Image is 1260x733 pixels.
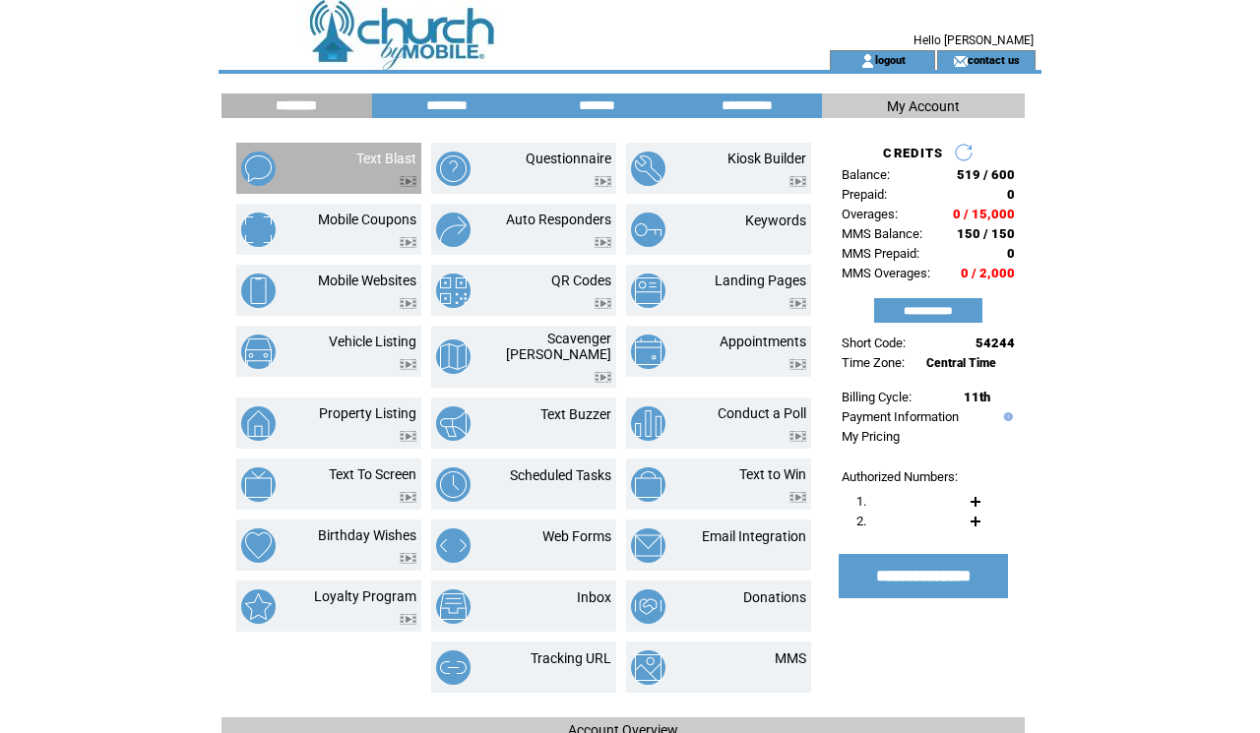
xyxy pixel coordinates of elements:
[436,650,471,685] img: tracking-url.png
[745,213,806,228] a: Keywords
[595,176,611,187] img: video.png
[789,176,806,187] img: video.png
[400,359,416,370] img: video.png
[739,466,806,482] a: Text to Win
[842,355,905,370] span: Time Zone:
[842,226,922,241] span: MMS Balance:
[314,588,416,604] a: Loyalty Program
[953,53,968,69] img: contact_us_icon.gif
[957,226,1015,241] span: 150 / 150
[526,151,611,166] a: Questionnaire
[875,53,906,66] a: logout
[577,589,611,605] a: Inbox
[436,152,471,186] img: questionnaire.png
[241,528,276,563] img: birthday-wishes.png
[506,331,611,362] a: Scavenger [PERSON_NAME]
[595,237,611,248] img: video.png
[856,514,866,528] span: 2.
[318,212,416,227] a: Mobile Coupons
[842,207,898,221] span: Overages:
[631,152,665,186] img: kiosk-builder.png
[743,589,806,605] a: Donations
[631,467,665,502] img: text-to-win.png
[400,237,416,248] img: video.png
[842,266,930,280] span: MMS Overages:
[436,589,471,624] img: inbox.png
[718,405,806,421] a: Conduct a Poll
[531,650,611,666] a: Tracking URL
[775,650,806,666] a: MMS
[241,335,276,369] img: vehicle-listing.png
[913,33,1034,47] span: Hello [PERSON_NAME]
[1007,187,1015,202] span: 0
[631,213,665,247] img: keywords.png
[789,298,806,309] img: video.png
[715,273,806,288] a: Landing Pages
[976,336,1015,350] span: 54244
[436,339,471,374] img: scavenger-hunt.png
[631,650,665,685] img: mms.png
[953,207,1015,221] span: 0 / 15,000
[436,406,471,441] img: text-buzzer.png
[241,213,276,247] img: mobile-coupons.png
[400,492,416,503] img: video.png
[400,614,416,625] img: video.png
[241,406,276,441] img: property-listing.png
[887,98,960,114] span: My Account
[510,467,611,483] a: Scheduled Tasks
[720,334,806,349] a: Appointments
[957,167,1015,182] span: 519 / 600
[883,146,943,160] span: CREDITS
[241,589,276,624] img: loyalty-program.png
[842,429,900,444] a: My Pricing
[329,466,416,482] a: Text To Screen
[789,431,806,442] img: video.png
[400,298,416,309] img: video.png
[436,274,471,308] img: qr-codes.png
[789,492,806,503] img: video.png
[319,405,416,421] a: Property Listing
[595,372,611,383] img: video.png
[961,266,1015,280] span: 0 / 2,000
[1007,246,1015,261] span: 0
[631,406,665,441] img: conduct-a-poll.png
[400,431,416,442] img: video.png
[540,406,611,422] a: Text Buzzer
[702,528,806,544] a: Email Integration
[964,390,990,404] span: 11th
[542,528,611,544] a: Web Forms
[842,336,906,350] span: Short Code:
[856,494,866,509] span: 1.
[506,212,611,227] a: Auto Responders
[968,53,1020,66] a: contact us
[842,409,959,424] a: Payment Information
[436,467,471,502] img: scheduled-tasks.png
[436,213,471,247] img: auto-responders.png
[631,589,665,624] img: donations.png
[436,528,471,563] img: web-forms.png
[356,151,416,166] a: Text Blast
[860,53,875,69] img: account_icon.gif
[842,187,887,202] span: Prepaid:
[241,467,276,502] img: text-to-screen.png
[631,335,665,369] img: appointments.png
[842,390,912,404] span: Billing Cycle:
[727,151,806,166] a: Kiosk Builder
[595,298,611,309] img: video.png
[551,273,611,288] a: QR Codes
[842,469,958,484] span: Authorized Numbers:
[926,356,996,370] span: Central Time
[318,273,416,288] a: Mobile Websites
[842,167,890,182] span: Balance:
[318,527,416,543] a: Birthday Wishes
[400,553,416,564] img: video.png
[842,246,919,261] span: MMS Prepaid:
[789,359,806,370] img: video.png
[400,176,416,187] img: video.png
[631,528,665,563] img: email-integration.png
[241,152,276,186] img: text-blast.png
[241,274,276,308] img: mobile-websites.png
[631,274,665,308] img: landing-pages.png
[999,412,1013,421] img: help.gif
[329,334,416,349] a: Vehicle Listing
